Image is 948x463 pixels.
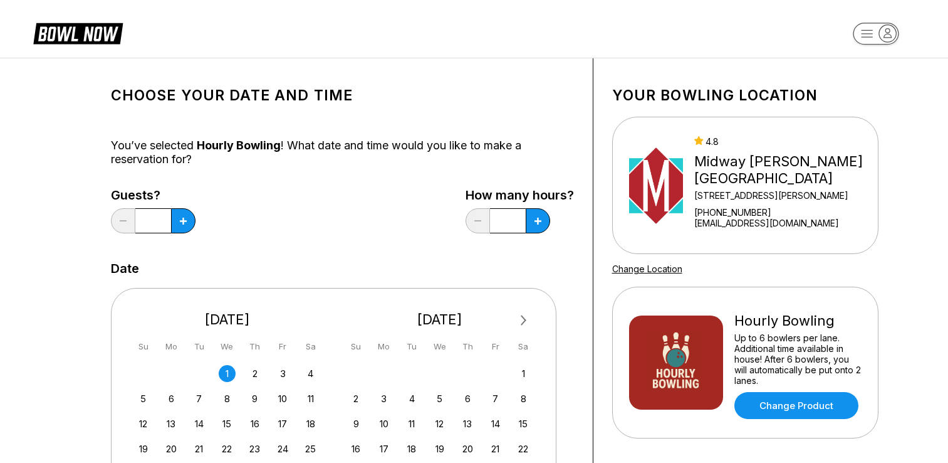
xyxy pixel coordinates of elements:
[348,338,365,355] div: Su
[515,390,532,407] div: Choose Saturday, November 8th, 2025
[302,365,319,382] div: Choose Saturday, October 4th, 2025
[459,415,476,432] div: Choose Thursday, November 13th, 2025
[694,207,872,218] div: [PHONE_NUMBER]
[163,390,180,407] div: Choose Monday, October 6th, 2025
[459,338,476,355] div: Th
[466,188,574,202] label: How many hours?
[459,390,476,407] div: Choose Thursday, November 6th, 2025
[612,87,878,104] h1: Your bowling location
[219,440,236,457] div: Choose Wednesday, October 22nd, 2025
[348,440,365,457] div: Choose Sunday, November 16th, 2025
[515,415,532,432] div: Choose Saturday, November 15th, 2025
[487,338,504,355] div: Fr
[694,136,872,147] div: 4.8
[274,365,291,382] div: Choose Friday, October 3rd, 2025
[163,338,180,355] div: Mo
[404,440,420,457] div: Choose Tuesday, November 18th, 2025
[274,415,291,432] div: Choose Friday, October 17th, 2025
[612,263,682,274] a: Change Location
[190,440,207,457] div: Choose Tuesday, October 21st, 2025
[302,415,319,432] div: Choose Saturday, October 18th, 2025
[246,365,263,382] div: Choose Thursday, October 2nd, 2025
[163,440,180,457] div: Choose Monday, October 20th, 2025
[246,390,263,407] div: Choose Thursday, October 9th, 2025
[431,440,448,457] div: Choose Wednesday, November 19th, 2025
[348,415,365,432] div: Choose Sunday, November 9th, 2025
[111,139,574,166] div: You’ve selected ! What date and time would you like to make a reservation for?
[515,365,532,382] div: Choose Saturday, November 1st, 2025
[274,440,291,457] div: Choose Friday, October 24th, 2025
[135,415,152,432] div: Choose Sunday, October 12th, 2025
[246,415,263,432] div: Choose Thursday, October 16th, 2025
[111,87,574,104] h1: Choose your Date and time
[219,415,236,432] div: Choose Wednesday, October 15th, 2025
[629,139,684,233] img: Midway Bowling - Carlisle
[135,338,152,355] div: Su
[302,390,319,407] div: Choose Saturday, October 11th, 2025
[190,338,207,355] div: Tu
[135,390,152,407] div: Choose Sunday, October 5th, 2025
[375,440,392,457] div: Choose Monday, November 17th, 2025
[302,440,319,457] div: Choose Saturday, October 25th, 2025
[274,338,291,355] div: Fr
[246,338,263,355] div: Th
[515,338,532,355] div: Sa
[130,311,325,328] div: [DATE]
[734,333,862,386] div: Up to 6 bowlers per lane. Additional time available in house! After 6 bowlers, you will automatic...
[459,440,476,457] div: Choose Thursday, November 20th, 2025
[246,440,263,457] div: Choose Thursday, October 23rd, 2025
[431,390,448,407] div: Choose Wednesday, November 5th, 2025
[135,440,152,457] div: Choose Sunday, October 19th, 2025
[219,365,236,382] div: Choose Wednesday, October 1st, 2025
[197,139,281,152] span: Hourly Bowling
[431,338,448,355] div: We
[190,390,207,407] div: Choose Tuesday, October 7th, 2025
[694,218,872,228] a: [EMAIL_ADDRESS][DOMAIN_NAME]
[302,338,319,355] div: Sa
[487,440,504,457] div: Choose Friday, November 21st, 2025
[734,312,862,329] div: Hourly Bowling
[514,311,534,331] button: Next Month
[487,415,504,432] div: Choose Friday, November 14th, 2025
[515,440,532,457] div: Choose Saturday, November 22nd, 2025
[348,390,365,407] div: Choose Sunday, November 2nd, 2025
[163,415,180,432] div: Choose Monday, October 13th, 2025
[375,390,392,407] div: Choose Monday, November 3rd, 2025
[219,338,236,355] div: We
[375,415,392,432] div: Choose Monday, November 10th, 2025
[111,188,195,202] label: Guests?
[404,415,420,432] div: Choose Tuesday, November 11th, 2025
[694,153,872,187] div: Midway [PERSON_NAME][GEOGRAPHIC_DATA]
[274,390,291,407] div: Choose Friday, October 10th, 2025
[404,338,420,355] div: Tu
[111,262,139,275] label: Date
[190,415,207,432] div: Choose Tuesday, October 14th, 2025
[219,390,236,407] div: Choose Wednesday, October 8th, 2025
[734,392,858,419] a: Change Product
[487,390,504,407] div: Choose Friday, November 7th, 2025
[629,316,723,410] img: Hourly Bowling
[431,415,448,432] div: Choose Wednesday, November 12th, 2025
[343,311,537,328] div: [DATE]
[404,390,420,407] div: Choose Tuesday, November 4th, 2025
[694,190,872,201] div: [STREET_ADDRESS][PERSON_NAME]
[375,338,392,355] div: Mo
